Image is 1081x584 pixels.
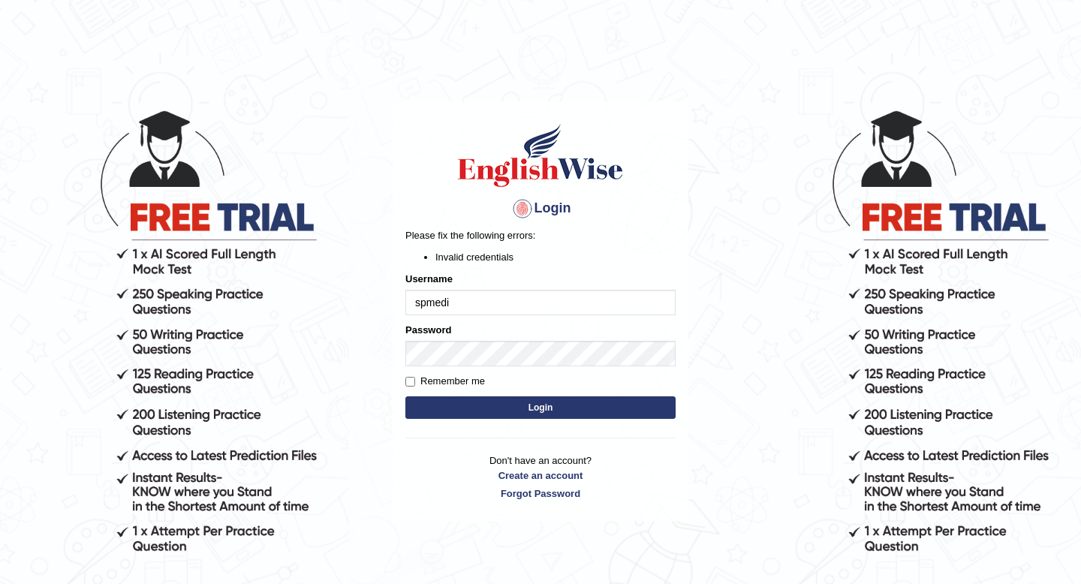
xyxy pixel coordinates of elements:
input: Remember me [405,377,415,387]
a: Create an account [405,468,676,483]
p: Please fix the following errors: [405,228,676,242]
p: Don't have an account? [405,453,676,500]
img: Logo of English Wise sign in for intelligent practice with AI [455,122,626,189]
h4: Login [405,197,676,221]
label: Remember me [405,374,485,389]
label: Password [405,323,451,337]
li: Invalid credentials [435,250,676,264]
button: Login [405,396,676,419]
a: Forgot Password [405,486,676,501]
label: Username [405,272,453,286]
